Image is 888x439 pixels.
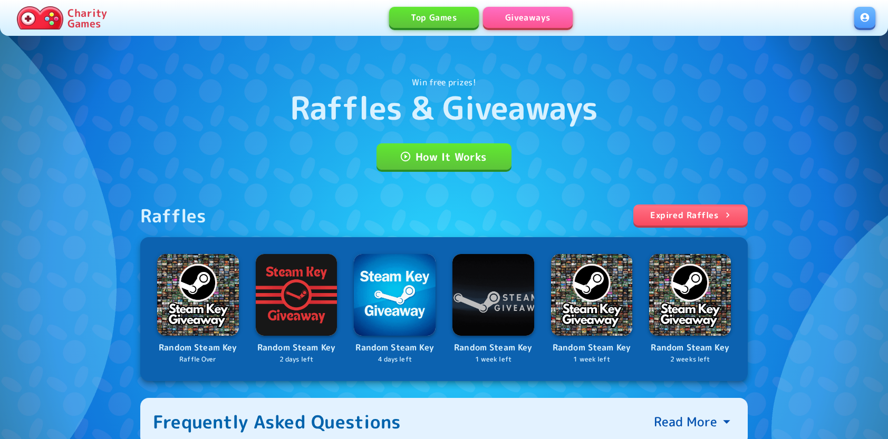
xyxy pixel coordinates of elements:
a: Giveaways [483,7,573,28]
p: Win free prizes! [412,76,476,89]
a: LogoRandom Steam Key1 week left [551,254,633,364]
img: Logo [649,254,731,336]
div: Frequently Asked Questions [153,411,401,433]
img: Logo [157,254,239,336]
p: Random Steam Key [256,341,337,355]
img: Charity.Games [17,6,63,30]
p: Raffle Over [157,355,239,365]
p: Read More [654,413,717,430]
p: 4 days left [354,355,436,365]
a: LogoRandom Steam Key2 weeks left [649,254,731,364]
p: Random Steam Key [649,341,731,355]
img: Logo [256,254,337,336]
a: Expired Raffles [633,204,748,226]
p: 1 week left [551,355,633,365]
a: Charity Games [13,4,111,32]
p: 2 weeks left [649,355,731,365]
a: LogoRandom Steam Key4 days left [354,254,436,364]
img: Logo [452,254,534,336]
a: How It Works [377,143,511,170]
p: Charity Games [67,7,107,28]
p: 2 days left [256,355,337,365]
a: Top Games [389,7,479,28]
p: Random Steam Key [157,341,239,355]
p: Random Steam Key [354,341,436,355]
img: Logo [551,254,633,336]
a: LogoRandom Steam KeyRaffle Over [157,254,239,364]
p: 1 week left [452,355,534,365]
p: Random Steam Key [551,341,633,355]
p: Random Steam Key [452,341,534,355]
div: Raffles [140,204,207,227]
h1: Raffles & Giveaways [290,89,598,126]
a: LogoRandom Steam Key2 days left [256,254,337,364]
a: LogoRandom Steam Key1 week left [452,254,534,364]
img: Logo [354,254,436,336]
